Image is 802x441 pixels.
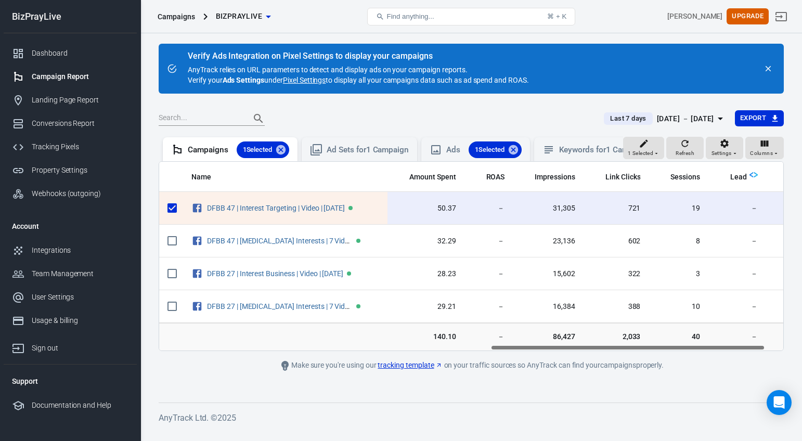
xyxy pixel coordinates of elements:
[592,269,641,279] span: 322
[521,171,575,183] span: The number of times your ads were on screen.
[4,214,137,239] li: Account
[237,145,279,155] span: 1 Selected
[159,162,783,351] div: scrollable content
[666,137,704,160] button: Refresh
[191,172,211,183] span: Name
[188,52,529,85] div: AnyTrack relies on URL parameters to detect and display ads on your campaign reports. Verify your...
[657,203,700,214] span: 19
[657,236,700,247] span: 8
[657,302,700,312] span: 10
[4,88,137,112] a: Landing Page Report
[628,149,653,158] span: 1 Selected
[347,271,351,276] span: Active
[4,262,137,286] a: Team Management
[246,106,271,131] button: Search
[4,112,137,135] a: Conversions Report
[396,302,456,312] span: 29.21
[191,267,203,280] svg: Facebook Ads
[32,141,128,152] div: Tracking Pixels
[717,332,758,342] span: －
[4,135,137,159] a: Tracking Pixels
[32,71,128,82] div: Campaign Report
[473,302,505,312] span: －
[592,302,641,312] span: 388
[596,110,734,127] button: Last 7 days[DATE] － [DATE]
[159,411,784,424] h6: AnyTrack Ltd. © 2025
[32,245,128,256] div: Integrations
[4,286,137,309] a: User Settings
[396,332,456,342] span: 140.10
[717,302,758,312] span: －
[396,236,456,247] span: 32.29
[750,149,773,158] span: Columns
[386,12,434,20] span: Find anything...
[486,172,505,183] span: ROAS
[207,204,346,211] span: DFBB 47 | Interest Targeting | Video | 8/12/25
[32,268,128,279] div: Team Management
[237,359,705,372] div: Make sure you're using our on your traffic sources so AnyTrack can find your campaigns properly.
[4,182,137,205] a: Webhooks (outgoing)
[521,269,575,279] span: 15,602
[4,332,137,360] a: Sign out
[207,302,354,309] span: DFBB 27 | ADHD Interests | 7 Videos | 8/13/25
[717,172,747,183] span: Lead
[657,112,714,125] div: [DATE] － [DATE]
[706,137,743,160] button: Settings
[521,203,575,214] span: 31,305
[717,236,758,247] span: －
[4,239,137,262] a: Integrations
[32,292,128,303] div: User Settings
[535,171,575,183] span: The number of times your ads were on screen.
[761,61,775,76] button: close
[191,300,203,313] svg: Facebook Ads
[473,171,505,183] span: The total return on ad spend
[446,141,521,158] div: Ads
[396,171,456,183] span: The estimated total amount of money you've spent on your campaign, ad set or ad during its schedule.
[469,141,522,158] div: 1Selected
[191,235,203,247] svg: Facebook Ads
[356,304,360,308] span: Active
[473,269,505,279] span: －
[521,302,575,312] span: 16,384
[657,332,700,342] span: 40
[4,369,137,394] li: Support
[592,236,641,247] span: 602
[676,149,694,158] span: Refresh
[4,159,137,182] a: Property Settings
[409,172,456,183] span: Amount Spent
[348,206,353,210] span: Active
[223,76,265,84] strong: Ads Settings
[670,172,700,183] span: Sessions
[396,203,456,214] span: 50.37
[212,7,275,26] button: BizPrayLive
[191,202,203,214] svg: Facebook Ads
[356,239,360,243] span: Active
[4,309,137,332] a: Usage & billing
[623,137,664,160] button: 1 Selected
[592,332,641,342] span: 2,033
[207,237,354,244] span: DFBB 47 | ADHD Interests | 7 Videos | 8/13/25
[521,332,575,342] span: 86,427
[327,145,409,155] div: Ad Sets for 1 Campaign
[727,8,769,24] button: Upgrade
[767,390,792,415] div: Open Intercom Messenger
[730,172,747,183] span: Lead
[473,236,505,247] span: －
[32,343,128,354] div: Sign out
[409,171,456,183] span: The estimated total amount of money you've spent on your campaign, ad set or ad during its schedule.
[188,141,289,158] div: Campaigns
[32,165,128,176] div: Property Settings
[159,112,242,125] input: Search...
[32,315,128,326] div: Usage & billing
[378,360,442,371] a: tracking template
[521,236,575,247] span: 23,136
[207,204,345,212] a: DFBB 47 | Interest Targeting | Video | [DATE]
[32,48,128,59] div: Dashboard
[605,171,641,183] span: The number of clicks on links within the ad that led to advertiser-specified destinations
[4,65,137,88] a: Campaign Report
[712,149,732,158] span: Settings
[237,141,290,158] div: 1Selected
[216,10,262,23] span: BizPrayLive
[469,145,511,155] span: 1 Selected
[717,203,758,214] span: －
